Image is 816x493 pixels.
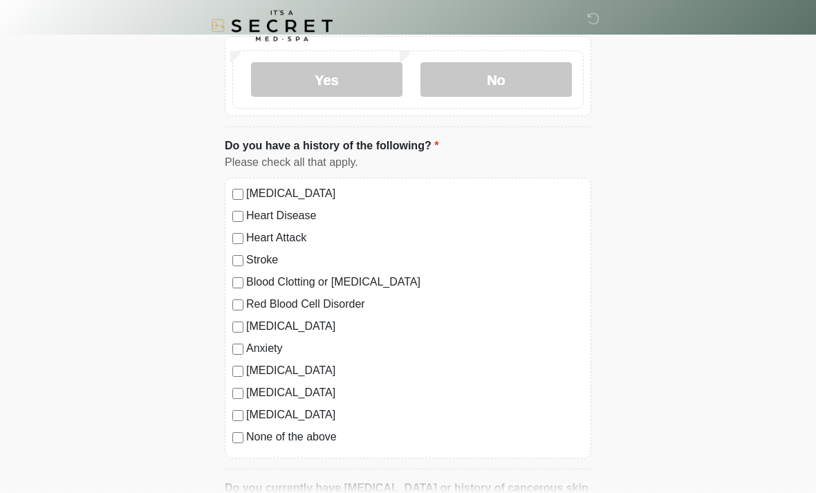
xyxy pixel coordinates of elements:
label: Yes [251,63,402,97]
input: [MEDICAL_DATA] [232,189,243,201]
label: None of the above [246,429,584,446]
input: [MEDICAL_DATA] [232,389,243,400]
input: Blood Clotting or [MEDICAL_DATA] [232,278,243,289]
div: Please check all that apply. [225,155,591,171]
input: Heart Attack [232,234,243,245]
label: [MEDICAL_DATA] [246,363,584,380]
label: [MEDICAL_DATA] [246,186,584,203]
input: [MEDICAL_DATA] [232,322,243,333]
label: [MEDICAL_DATA] [246,385,584,402]
label: [MEDICAL_DATA] [246,407,584,424]
label: Heart Disease [246,208,584,225]
input: [MEDICAL_DATA] [232,411,243,422]
label: Heart Attack [246,230,584,247]
input: Stroke [232,256,243,267]
label: Anxiety [246,341,584,357]
input: Red Blood Cell Disorder [232,300,243,311]
input: None of the above [232,433,243,444]
img: It's A Secret Med Spa Logo [211,10,333,41]
label: Do you have a history of the following? [225,138,438,155]
label: No [420,63,572,97]
label: Blood Clotting or [MEDICAL_DATA] [246,275,584,291]
input: [MEDICAL_DATA] [232,366,243,378]
label: Stroke [246,252,584,269]
label: Red Blood Cell Disorder [246,297,584,313]
label: [MEDICAL_DATA] [246,319,584,335]
input: Heart Disease [232,212,243,223]
input: Anxiety [232,344,243,355]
